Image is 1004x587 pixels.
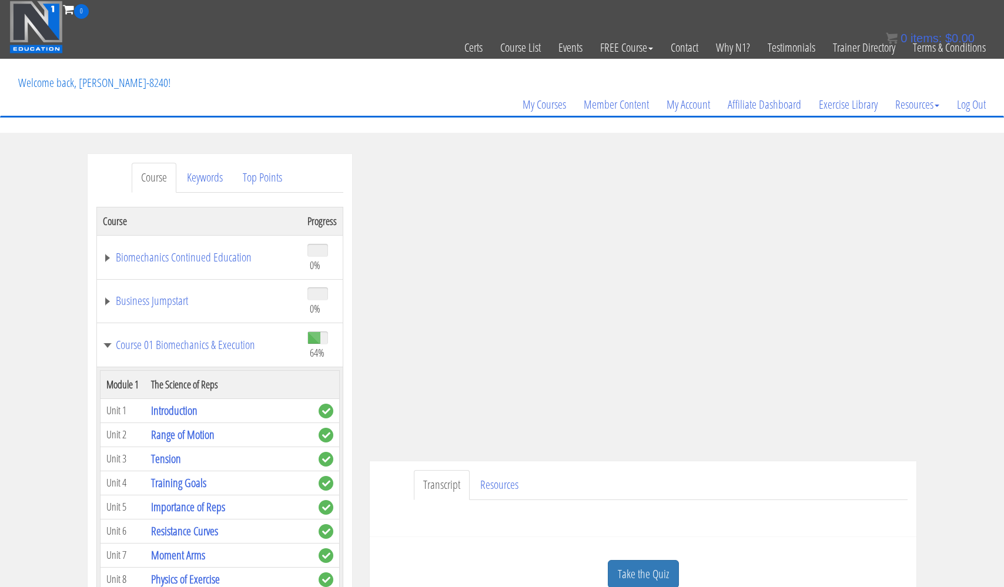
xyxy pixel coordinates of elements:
span: 64% [310,346,324,359]
a: Contact [662,19,707,76]
span: complete [319,572,333,587]
th: Module 1 [101,370,145,398]
a: My Account [658,76,719,133]
td: Unit 1 [101,398,145,422]
a: Moment Arms [151,547,205,563]
a: Range of Motion [151,427,215,442]
a: Testimonials [759,19,824,76]
td: Unit 5 [101,495,145,519]
span: complete [319,452,333,467]
span: 0 [74,4,89,19]
a: Exercise Library [810,76,886,133]
td: Unit 4 [101,471,145,495]
th: The Science of Reps [145,370,313,398]
a: Tension [151,451,181,467]
a: Resources [471,470,528,500]
a: Why N1? [707,19,759,76]
span: 0% [310,259,320,271]
td: Unit 6 [101,519,145,543]
a: Course [132,163,176,193]
img: n1-education [9,1,63,53]
a: Events [550,19,591,76]
a: Trainer Directory [824,19,904,76]
a: 0 items: $0.00 [886,32,975,45]
a: Affiliate Dashboard [719,76,810,133]
span: complete [319,500,333,515]
span: complete [319,404,333,418]
a: Introduction [151,402,198,418]
th: Progress [302,207,343,235]
bdi: 0.00 [945,32,975,45]
span: 0% [310,302,320,315]
a: Training Goals [151,475,206,491]
span: items: [911,32,942,45]
a: Certs [456,19,491,76]
img: icon11.png [886,32,898,44]
td: Unit 7 [101,543,145,567]
a: Importance of Reps [151,499,225,515]
span: complete [319,476,333,491]
a: Resistance Curves [151,523,218,539]
span: $ [945,32,952,45]
span: 0 [901,32,907,45]
a: FREE Course [591,19,662,76]
a: Top Points [233,163,292,193]
a: Course 01 Biomechanics & Execution [103,339,296,351]
a: Business Jumpstart [103,295,296,307]
a: Member Content [575,76,658,133]
a: Terms & Conditions [904,19,995,76]
td: Unit 2 [101,422,145,447]
a: Keywords [178,163,232,193]
a: Physics of Exercise [151,571,220,587]
a: Log Out [948,76,995,133]
span: complete [319,428,333,442]
a: Transcript [414,470,470,500]
td: Unit 3 [101,447,145,471]
span: complete [319,524,333,539]
p: Welcome back, [PERSON_NAME]-8240! [9,59,179,106]
th: Course [97,207,302,235]
a: Biomechanics Continued Education [103,251,296,263]
a: Resources [886,76,948,133]
a: Course List [491,19,550,76]
span: complete [319,548,333,563]
a: My Courses [514,76,575,133]
a: 0 [63,1,89,17]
